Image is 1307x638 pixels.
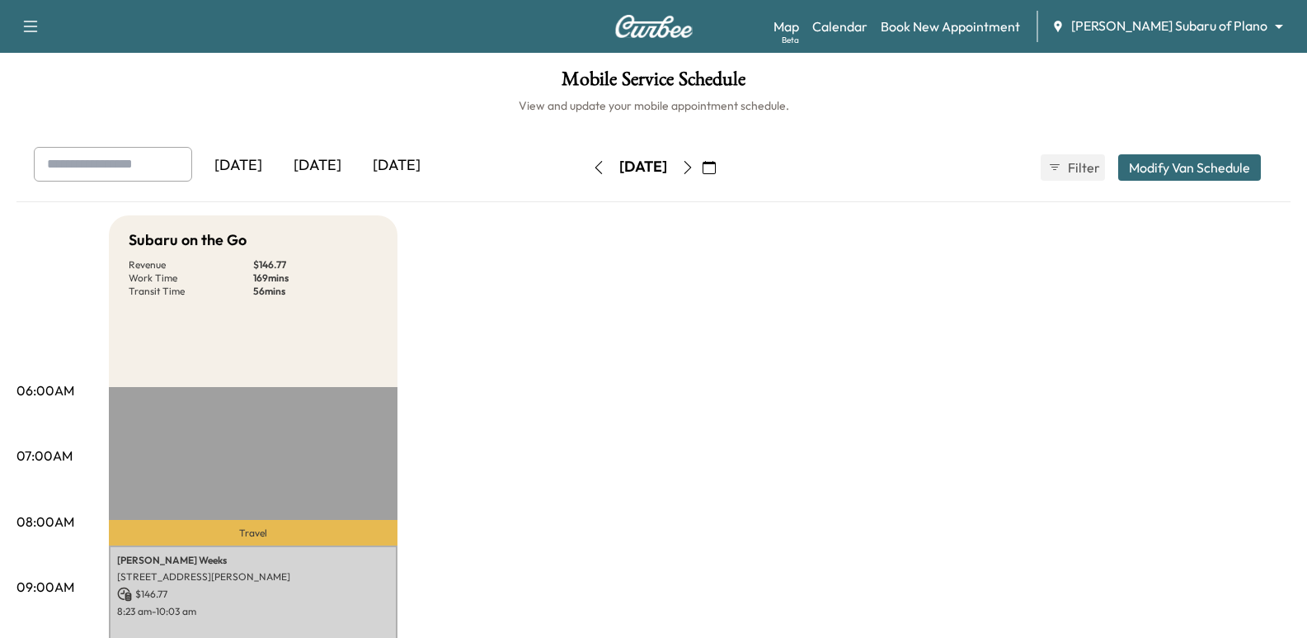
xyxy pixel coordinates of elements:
[199,147,278,185] div: [DATE]
[16,446,73,466] p: 07:00AM
[614,15,693,38] img: Curbee Logo
[129,258,253,272] p: Revenue
[1041,154,1105,181] button: Filter
[109,520,397,546] p: Travel
[253,258,378,272] p: $ 146.77
[16,512,74,532] p: 08:00AM
[773,17,799,36] a: MapBeta
[253,285,378,298] p: 56 mins
[129,229,247,252] h5: Subaru on the Go
[278,147,357,185] div: [DATE]
[1068,158,1098,177] span: Filter
[1118,154,1261,181] button: Modify Van Schedule
[619,157,667,177] div: [DATE]
[782,34,799,46] div: Beta
[129,272,253,285] p: Work Time
[1071,17,1267,35] span: [PERSON_NAME] Subaru of Plano
[16,380,74,400] p: 06:00AM
[16,69,1291,97] h1: Mobile Service Schedule
[117,554,389,567] p: [PERSON_NAME] Weeks
[117,570,389,584] p: [STREET_ADDRESS][PERSON_NAME]
[129,285,253,298] p: Transit Time
[357,147,436,185] div: [DATE]
[117,587,389,602] p: $ 146.77
[117,605,389,618] p: 8:23 am - 10:03 am
[253,272,378,285] p: 169 mins
[881,17,1020,36] a: Book New Appointment
[16,97,1291,114] h6: View and update your mobile appointment schedule.
[16,577,74,597] p: 09:00AM
[812,17,867,36] a: Calendar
